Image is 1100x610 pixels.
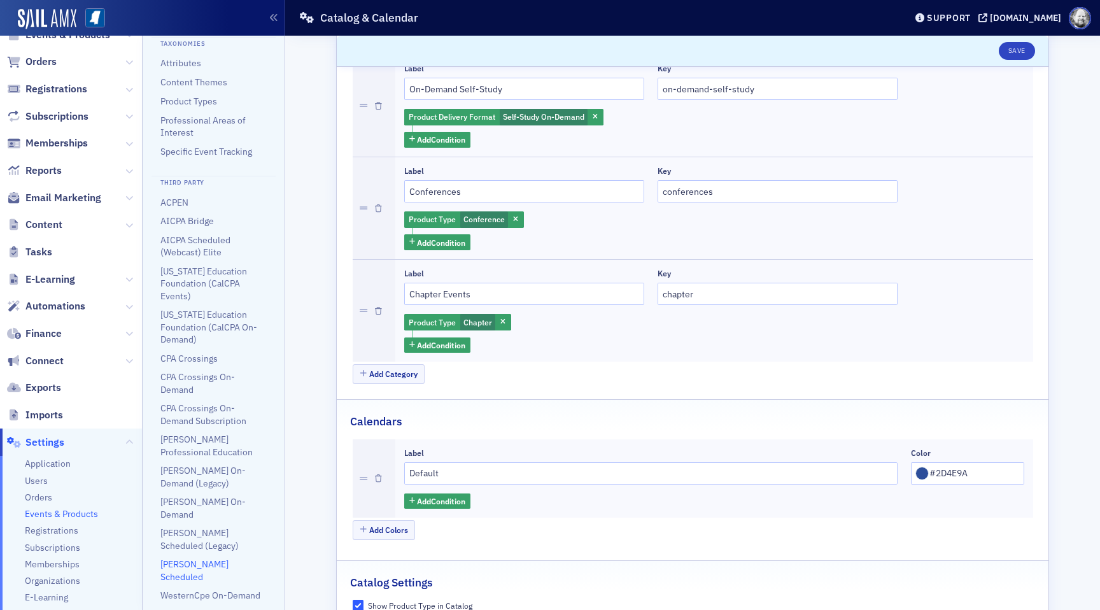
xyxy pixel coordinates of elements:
div: Label [404,269,424,278]
span: Product Delivery Format [409,111,495,122]
span: Content [25,218,62,232]
span: Connect [25,354,64,368]
a: AICPA Bridge [160,215,214,227]
span: Tasks [25,245,52,259]
span: Add Condition [417,495,465,507]
span: Exports [25,381,61,395]
a: Automations [7,299,85,313]
a: Content Themes [160,76,227,88]
div: Support [927,12,971,24]
div: Key [658,166,671,176]
span: Self-Study On-Demand [503,111,584,122]
a: Reports [7,164,62,178]
span: Finance [25,327,62,341]
a: ACPEN [160,197,188,208]
a: Application [25,458,71,470]
a: Finance [7,327,62,341]
span: Product Type [409,317,456,327]
span: Add Condition [417,339,465,351]
a: Connect [7,354,64,368]
a: Memberships [25,558,80,571]
h4: Taxonomies [152,37,276,49]
span: Conference [463,214,505,224]
a: Registrations [7,82,87,96]
a: Users [25,475,48,487]
a: Memberships [7,136,88,150]
span: E-Learning [25,273,75,287]
a: Tasks [7,245,52,259]
button: AddCondition [404,132,471,148]
button: Save [999,42,1035,60]
a: Professional Areas of Interest [160,115,246,138]
div: Label [404,448,424,458]
a: Product Types [160,96,217,107]
img: SailAMX [85,8,105,28]
a: Email Marketing [7,191,101,205]
span: Add Condition [417,237,465,248]
div: Chapter [404,314,511,330]
a: Settings [7,436,64,450]
a: AICPA Scheduled (Webcast) Elite [160,234,230,258]
div: Label [404,166,424,176]
span: Automations [25,299,85,313]
a: Attributes [160,57,201,69]
div: Key [658,64,671,73]
a: CPA Crossings On-Demand [160,371,235,395]
button: AddCondition [404,337,471,353]
div: Conference [404,211,524,228]
a: Content [7,218,62,232]
a: E-Learning [7,273,75,287]
a: [PERSON_NAME] On-Demand (Legacy) [160,465,246,488]
div: Self-Study On-Demand [404,109,603,125]
a: [PERSON_NAME] Scheduled (Legacy) [160,527,239,551]
a: Orders [25,492,52,504]
button: [DOMAIN_NAME] [978,13,1066,22]
button: Add Colors [353,520,416,540]
a: Exports [7,381,61,395]
a: Orders [7,55,57,69]
div: Key [658,269,671,278]
span: Add Condition [417,134,465,145]
input: #ffffff [911,462,1024,485]
a: [US_STATE] Education Foundation (CalCPA On-Demand) [160,309,257,345]
span: Email Marketing [25,191,101,205]
span: Orders [25,55,57,69]
span: Chapter [463,317,492,327]
span: Subscriptions [25,110,88,124]
img: SailAMX [18,9,76,29]
span: Registrations [25,82,87,96]
a: CPA Crossings [160,353,218,364]
a: Subscriptions [25,542,80,554]
span: Imports [25,408,63,422]
button: AddCondition [404,234,471,250]
a: Events & Products [25,508,98,520]
a: [US_STATE] Education Foundation (CalCPA Events) [160,266,247,302]
h1: Catalog & Calendar [320,10,418,25]
a: CPA Crossings On-Demand Subscription [160,402,246,426]
div: [DOMAIN_NAME] [990,12,1061,24]
h2: Catalog Settings [350,574,433,591]
a: Subscriptions [7,110,88,124]
span: Settings [25,436,64,450]
span: Profile [1069,7,1091,29]
a: [PERSON_NAME] Scheduled [160,558,229,582]
a: Specific Event Tracking [160,146,252,157]
div: Color [911,448,931,458]
a: [PERSON_NAME] Professional Education [160,434,253,457]
a: Registrations [25,525,78,537]
span: Memberships [25,136,88,150]
div: Label [404,64,424,73]
a: View Homepage [76,8,105,30]
a: E-Learning [25,592,68,604]
span: Reports [25,164,62,178]
a: Organizations [25,575,80,587]
a: [PERSON_NAME] On-Demand [160,496,246,520]
h4: Third Party [152,176,276,188]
